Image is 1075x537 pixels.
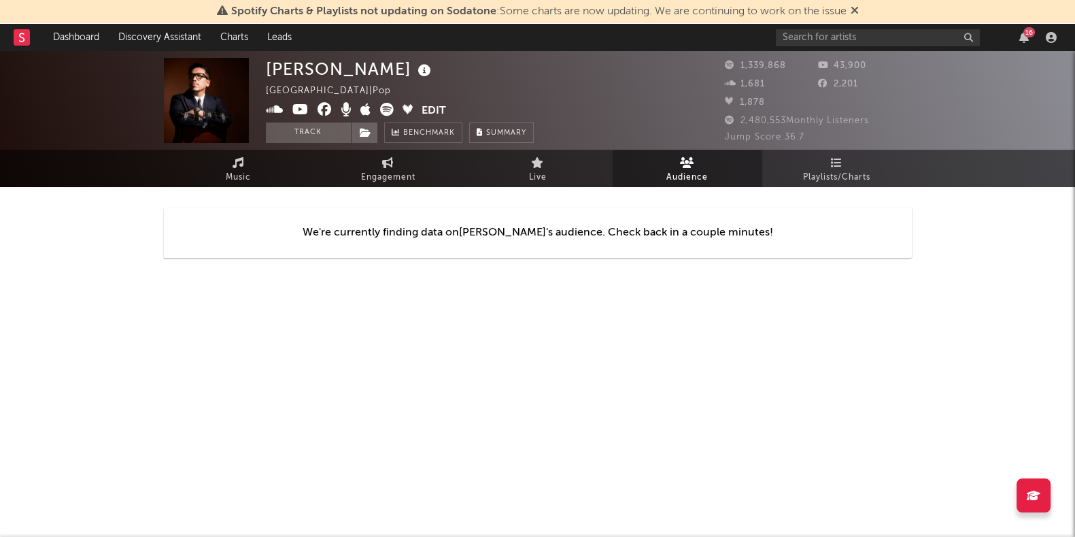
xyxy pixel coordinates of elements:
[486,129,526,137] span: Summary
[1023,27,1035,37] div: 16
[403,125,455,142] span: Benchmark
[776,29,980,46] input: Search for artists
[666,169,708,186] span: Audience
[384,123,462,143] a: Benchmark
[231,6,847,17] span: : Some charts are now updating. We are continuing to work on the issue
[725,61,786,70] span: 1,339,868
[725,133,804,142] span: Jump Score: 36.7
[266,123,351,143] button: Track
[226,169,251,186] span: Music
[211,24,258,51] a: Charts
[803,169,870,186] span: Playlists/Charts
[725,116,869,125] span: 2,480,553 Monthly Listeners
[463,150,613,187] a: Live
[851,6,859,17] span: Dismiss
[266,58,434,80] div: [PERSON_NAME]
[313,150,463,187] a: Engagement
[725,80,765,88] span: 1,681
[818,61,866,70] span: 43,900
[529,169,547,186] span: Live
[164,208,912,258] div: We're currently finding data on [PERSON_NAME] 's audience. Check back in a couple minutes!
[44,24,109,51] a: Dashboard
[613,150,762,187] a: Audience
[258,24,301,51] a: Leads
[725,98,765,107] span: 1,878
[422,103,446,120] button: Edit
[164,150,313,187] a: Music
[266,83,407,99] div: [GEOGRAPHIC_DATA] | Pop
[1019,32,1029,43] button: 16
[361,169,415,186] span: Engagement
[231,6,496,17] span: Spotify Charts & Playlists not updating on Sodatone
[762,150,912,187] a: Playlists/Charts
[818,80,858,88] span: 2,201
[109,24,211,51] a: Discovery Assistant
[469,123,534,143] button: Summary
